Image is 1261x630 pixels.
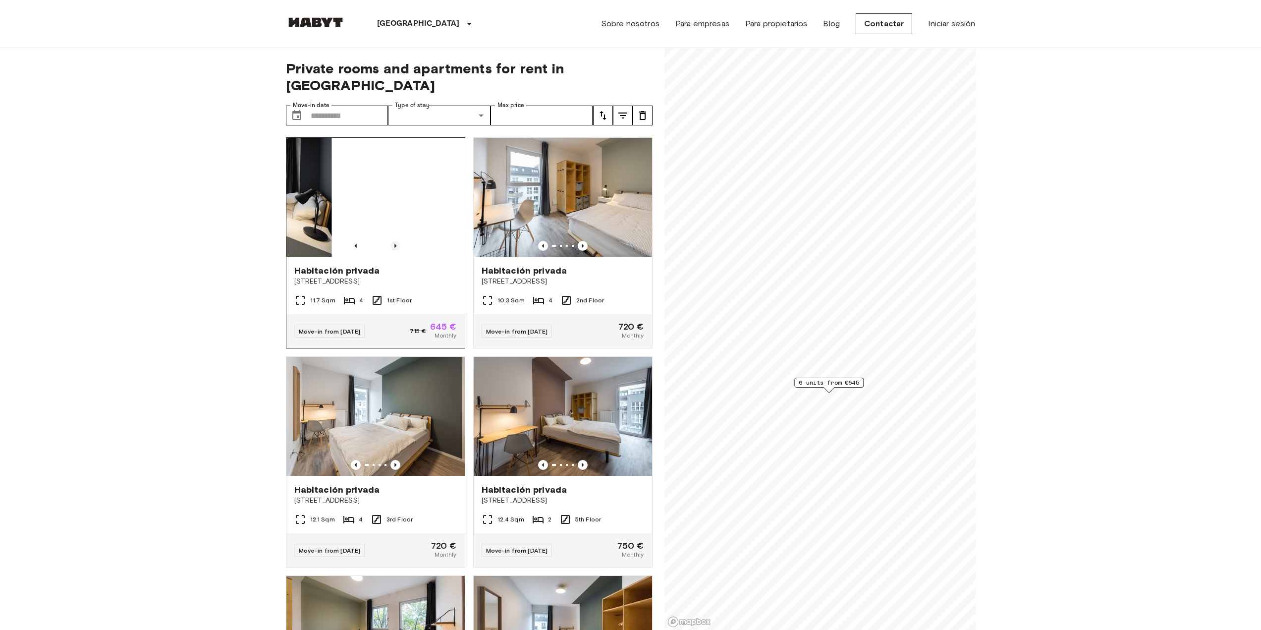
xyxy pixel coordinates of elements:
[387,296,412,305] span: 1st Floor
[548,515,551,524] span: 2
[390,241,400,251] button: Previous image
[299,547,361,554] span: Move-in from [DATE]
[287,106,307,125] button: Choose date
[286,356,465,568] a: Marketing picture of unit DE-01-12-009-04QPrevious imagePrevious imageHabitación privada[STREET_A...
[622,550,644,559] span: Monthly
[482,484,567,496] span: Habitación privada
[473,137,653,348] a: Marketing picture of unit DE-01-12-006-03QPrevious imagePrevious imageHabitación privada[STREET_A...
[538,241,548,251] button: Previous image
[497,296,525,305] span: 10.3 Sqm
[310,296,335,305] span: 11.7 Sqm
[386,515,413,524] span: 3rd Floor
[593,106,613,125] button: tune
[618,322,644,331] span: 720 €
[395,101,430,110] label: Type of stay
[410,327,426,336] span: 715 €
[794,378,864,393] div: Map marker
[928,18,975,30] a: Iniciar sesión
[286,137,465,348] a: Marketing picture of unit DE-01-12-004-03QMarketing picture of unit DE-01-12-004-03QPrevious imag...
[675,18,729,30] a: Para empresas
[745,18,808,30] a: Para propietarios
[294,496,457,506] span: [STREET_ADDRESS]
[482,496,644,506] span: [STREET_ADDRESS]
[497,101,524,110] label: Max price
[578,241,588,251] button: Previous image
[486,328,548,335] span: Move-in from [DATE]
[431,541,457,550] span: 720 €
[435,550,456,559] span: Monthly
[617,541,644,550] span: 750 €
[497,515,524,524] span: 12.4 Sqm
[310,515,335,524] span: 12.1 Sqm
[390,460,400,470] button: Previous image
[286,60,653,94] span: Private rooms and apartments for rent in [GEOGRAPHIC_DATA]
[578,460,588,470] button: Previous image
[622,331,644,340] span: Monthly
[359,515,363,524] span: 4
[294,265,380,277] span: Habitación privada
[286,17,345,27] img: Habyt
[613,106,633,125] button: tune
[351,460,361,470] button: Previous image
[359,296,363,305] span: 4
[823,18,840,30] a: Blog
[799,378,859,387] span: 6 units from €645
[856,13,912,34] a: Contactar
[474,357,652,476] img: Marketing picture of unit DE-01-12-014-02Q
[633,106,653,125] button: tune
[293,101,329,110] label: Move-in date
[473,356,653,568] a: Marketing picture of unit DE-01-12-014-02QPrevious imagePrevious imageHabitación privada[STREET_A...
[435,331,456,340] span: Monthly
[286,357,465,476] img: Marketing picture of unit DE-01-12-009-04Q
[299,328,361,335] span: Move-in from [DATE]
[576,296,604,305] span: 2nd Floor
[474,138,652,257] img: Marketing picture of unit DE-01-12-006-03Q
[575,515,601,524] span: 5th Floor
[486,547,548,554] span: Move-in from [DATE]
[351,241,361,251] button: Previous image
[548,296,552,305] span: 4
[667,616,711,628] a: Mapbox logo
[294,484,380,496] span: Habitación privada
[482,277,644,286] span: [STREET_ADDRESS]
[331,138,510,257] img: Marketing picture of unit DE-01-12-004-03Q
[377,18,460,30] p: [GEOGRAPHIC_DATA]
[538,460,548,470] button: Previous image
[601,18,659,30] a: Sobre nosotros
[430,322,457,331] span: 645 €
[294,277,457,286] span: [STREET_ADDRESS]
[482,265,567,277] span: Habitación privada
